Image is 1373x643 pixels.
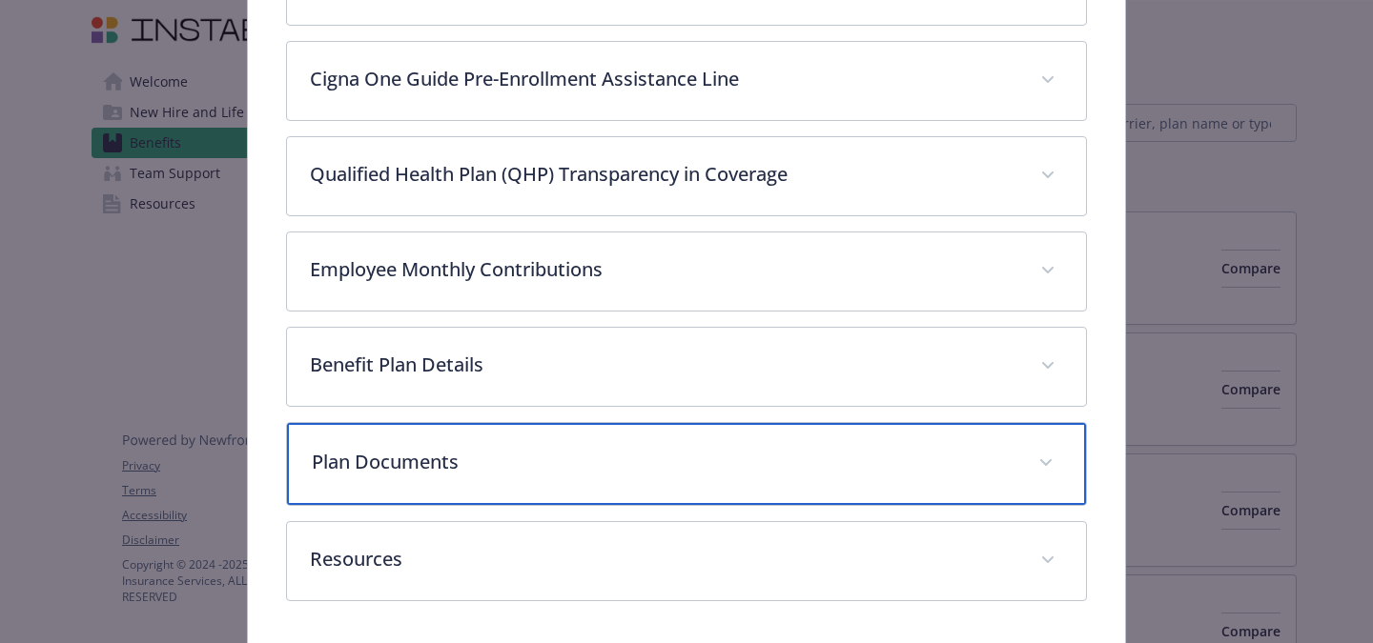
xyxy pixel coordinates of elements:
[287,522,1086,600] div: Resources
[287,232,1086,311] div: Employee Monthly Contributions
[312,448,1015,476] p: Plan Documents
[310,351,1017,379] p: Benefit Plan Details
[310,255,1017,284] p: Employee Monthly Contributions
[287,423,1086,505] div: Plan Documents
[287,137,1086,215] div: Qualified Health Plan (QHP) Transparency in Coverage
[287,328,1086,406] div: Benefit Plan Details
[310,545,1017,573] p: Resources
[310,160,1017,189] p: Qualified Health Plan (QHP) Transparency in Coverage
[287,42,1086,120] div: Cigna One Guide Pre-Enrollment Assistance Line
[310,65,1017,93] p: Cigna One Guide Pre-Enrollment Assistance Line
